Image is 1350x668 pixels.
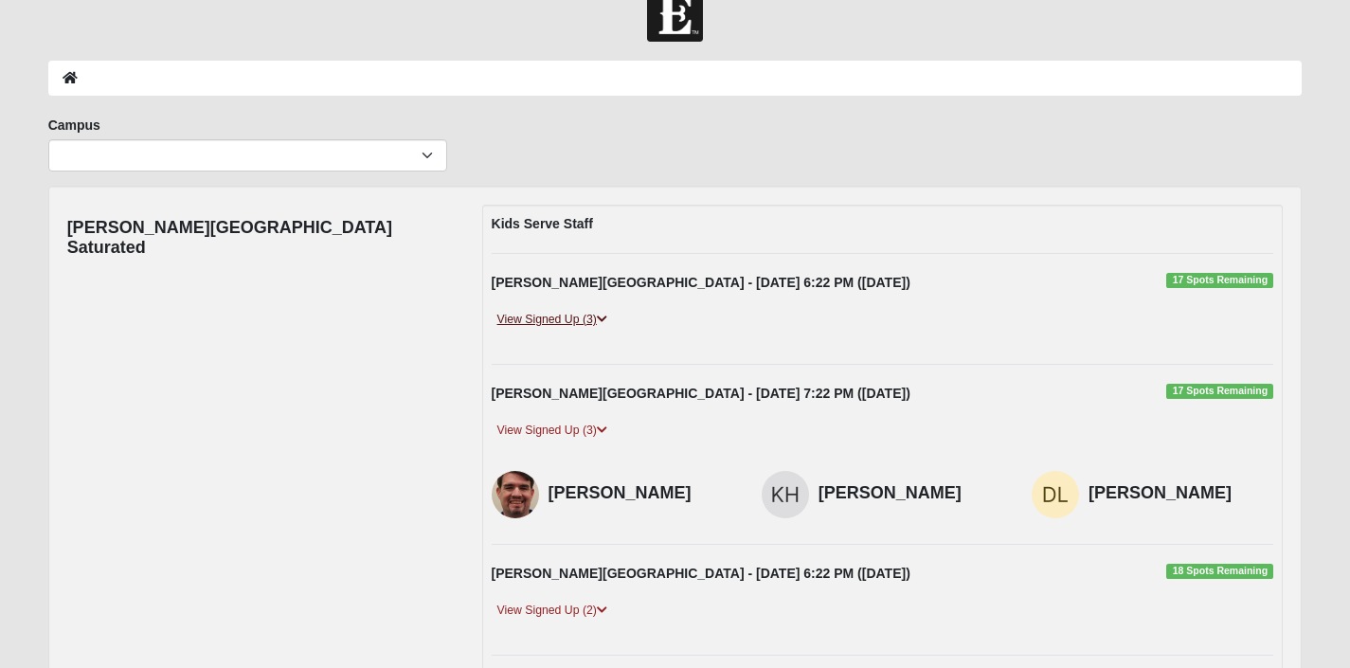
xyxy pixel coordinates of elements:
[492,216,593,231] strong: Kids Serve Staff
[492,275,910,290] strong: [PERSON_NAME][GEOGRAPHIC_DATA] - [DATE] 6:22 PM ([DATE])
[492,386,910,401] strong: [PERSON_NAME][GEOGRAPHIC_DATA] - [DATE] 7:22 PM ([DATE])
[819,483,1003,504] h4: [PERSON_NAME]
[1166,273,1273,288] span: 17 Spots Remaining
[1089,483,1273,504] h4: [PERSON_NAME]
[492,421,613,441] a: View Signed Up (3)
[549,483,733,504] h4: [PERSON_NAME]
[1166,564,1273,579] span: 18 Spots Remaining
[492,310,613,330] a: View Signed Up (3)
[1032,471,1079,518] img: Debbie Lynn
[1166,384,1273,399] span: 17 Spots Remaining
[67,218,454,259] h4: [PERSON_NAME][GEOGRAPHIC_DATA] Saturated
[492,601,613,621] a: View Signed Up (2)
[762,471,809,518] img: Kristie Hubel
[48,116,100,135] label: Campus
[492,471,539,518] img: Jonathan Tekell
[492,566,910,581] strong: [PERSON_NAME][GEOGRAPHIC_DATA] - [DATE] 6:22 PM ([DATE])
